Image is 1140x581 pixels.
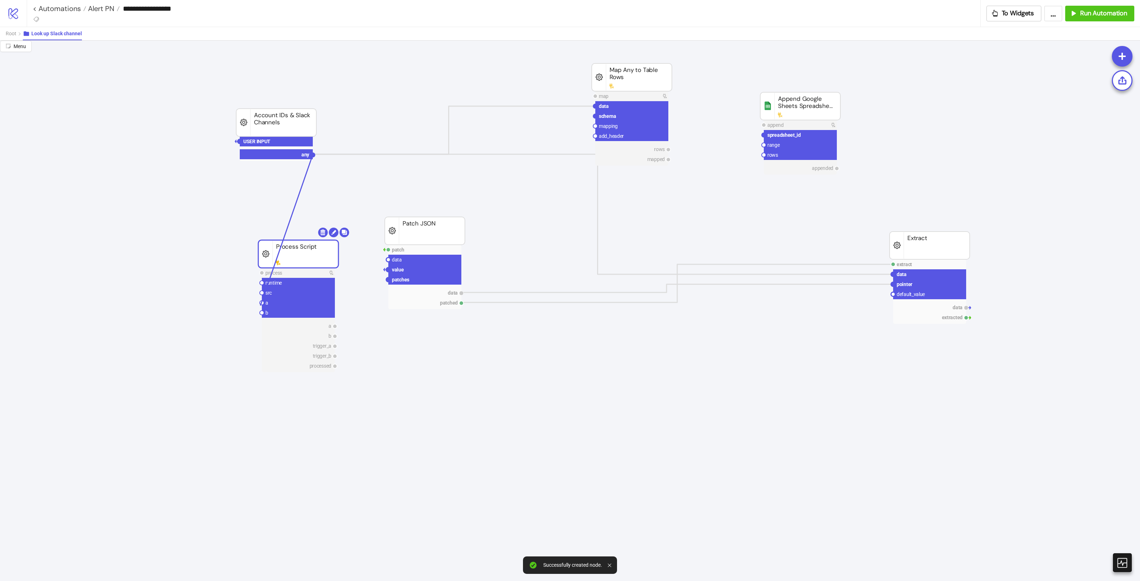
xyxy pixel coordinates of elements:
text: rows [767,152,778,158]
div: Successfully created node. [543,562,602,568]
text: process [265,270,282,276]
text: extract [897,261,912,267]
span: radius-bottomright [6,43,11,48]
text: runtime [265,280,282,286]
text: mapping [599,123,618,129]
text: src [265,290,272,296]
span: Look up Slack channel [31,31,82,36]
text: a [265,300,268,306]
a: < Automations [33,5,86,12]
text: append [767,122,783,128]
span: Alert PN [86,4,114,13]
text: add_header [599,133,624,139]
button: Run Automation [1065,6,1134,21]
text: pointer [897,281,912,287]
text: rows [654,146,665,152]
text: patches [392,277,409,282]
text: data [599,103,609,109]
text: any [301,152,310,157]
span: Root [6,31,16,36]
button: Look up Slack channel [23,27,82,40]
text: schema [599,113,616,119]
text: data [448,290,458,296]
button: ... [1044,6,1062,21]
text: range [767,142,780,148]
text: USER INPUT [243,139,270,144]
span: Menu [14,43,26,49]
text: patch [392,247,404,253]
text: data [392,257,402,263]
text: value [392,267,404,273]
text: b [265,310,268,316]
text: a [328,323,331,329]
a: Alert PN [86,5,120,12]
button: Root [6,27,23,40]
text: data [897,271,907,277]
text: b [328,333,331,339]
span: Run Automation [1080,9,1127,17]
button: To Widgets [986,6,1042,21]
span: To Widgets [1002,9,1034,17]
text: spreadsheet_id [767,132,801,138]
text: map [599,93,608,99]
text: data [953,305,963,310]
text: default_value [897,291,925,297]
